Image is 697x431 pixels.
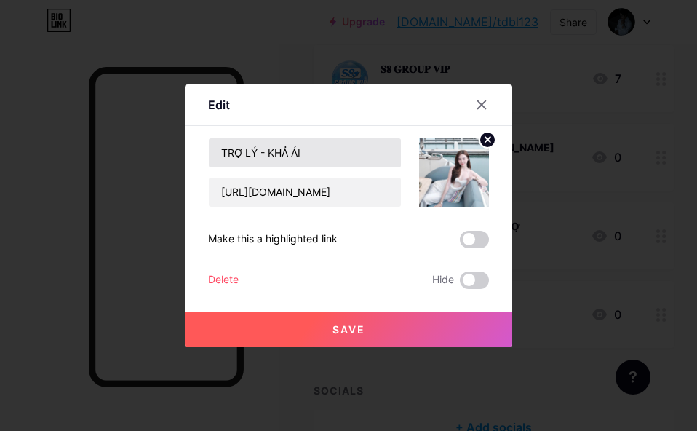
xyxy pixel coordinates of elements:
[209,178,401,207] input: URL
[209,138,401,167] input: Title
[208,231,338,248] div: Make this a highlighted link
[419,138,489,207] img: link_thumbnail
[432,272,454,289] span: Hide
[208,96,230,114] div: Edit
[208,272,239,289] div: Delete
[332,323,365,336] span: Save
[185,312,512,347] button: Save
